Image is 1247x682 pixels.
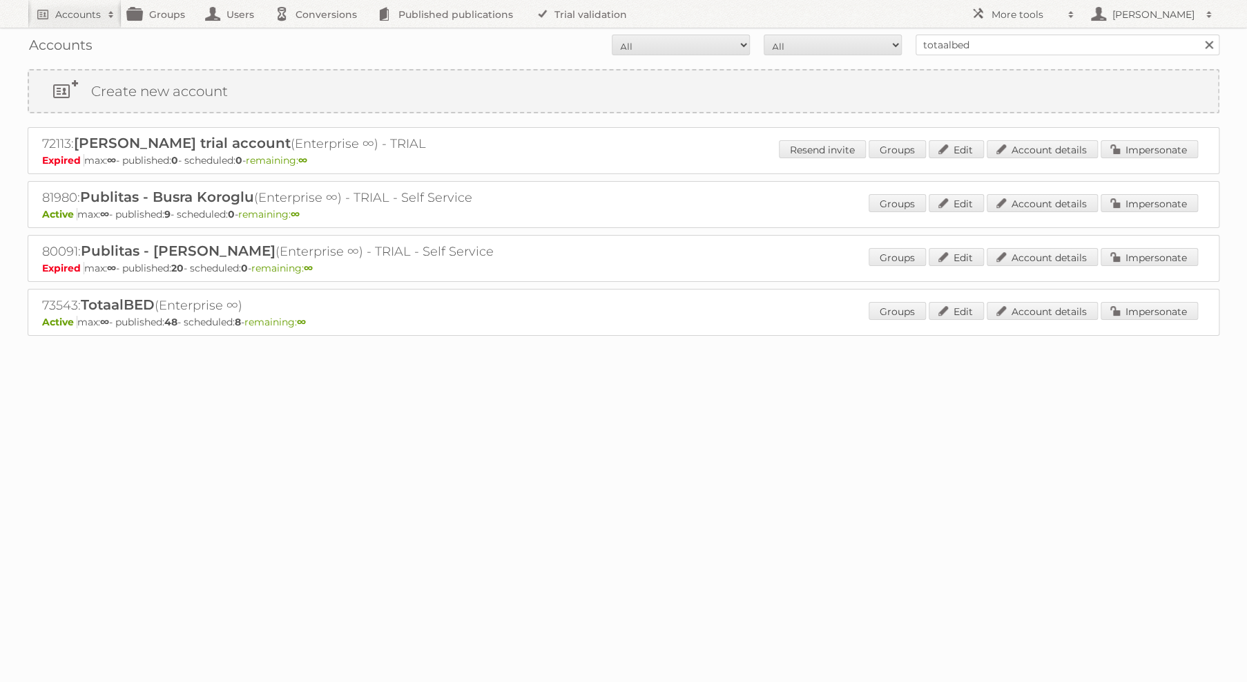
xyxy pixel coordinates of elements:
a: Impersonate [1101,140,1198,158]
a: Groups [869,140,926,158]
strong: 9 [164,208,171,220]
strong: ∞ [298,154,307,167]
strong: ∞ [291,208,300,220]
a: Groups [869,194,926,212]
span: Active [42,316,77,328]
a: Account details [987,140,1098,158]
a: Groups [869,248,926,266]
span: TotaalBED [81,296,155,313]
p: max: - published: - scheduled: - [42,208,1205,220]
a: Create new account [29,70,1218,112]
strong: ∞ [100,208,109,220]
strong: 0 [235,154,242,167]
strong: ∞ [297,316,306,328]
strong: 0 [171,154,178,167]
strong: 20 [171,262,184,274]
strong: ∞ [100,316,109,328]
strong: ∞ [107,262,116,274]
a: Groups [869,302,926,320]
a: Resend invite [779,140,866,158]
a: Impersonate [1101,302,1198,320]
p: max: - published: - scheduled: - [42,316,1205,328]
strong: 0 [228,208,235,220]
h2: 73543: (Enterprise ∞) [42,296,525,314]
a: Impersonate [1101,194,1198,212]
h2: Accounts [55,8,101,21]
p: max: - published: - scheduled: - [42,154,1205,167]
h2: More tools [992,8,1061,21]
a: Edit [929,302,984,320]
span: Expired [42,262,84,274]
a: Edit [929,140,984,158]
p: max: - published: - scheduled: - [42,262,1205,274]
strong: ∞ [107,154,116,167]
span: Expired [42,154,84,167]
strong: 8 [235,316,241,328]
a: Account details [987,302,1098,320]
h2: 72113: (Enterprise ∞) - TRIAL [42,135,525,153]
strong: ∞ [304,262,313,274]
span: remaining: [251,262,313,274]
a: Edit [929,248,984,266]
strong: 48 [164,316,177,328]
a: Edit [929,194,984,212]
a: Impersonate [1101,248,1198,266]
span: Publitas - Busra Koroglu [80,189,254,205]
a: Account details [987,248,1098,266]
h2: [PERSON_NAME] [1109,8,1199,21]
a: Account details [987,194,1098,212]
span: remaining: [246,154,307,167]
span: Publitas - [PERSON_NAME] [81,243,275,259]
strong: 0 [241,262,248,274]
h2: 81980: (Enterprise ∞) - TRIAL - Self Service [42,189,525,207]
h2: 80091: (Enterprise ∞) - TRIAL - Self Service [42,243,525,261]
span: remaining: [244,316,306,328]
span: Active [42,208,77,220]
span: remaining: [238,208,300,220]
span: [PERSON_NAME] trial account [74,135,291,151]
